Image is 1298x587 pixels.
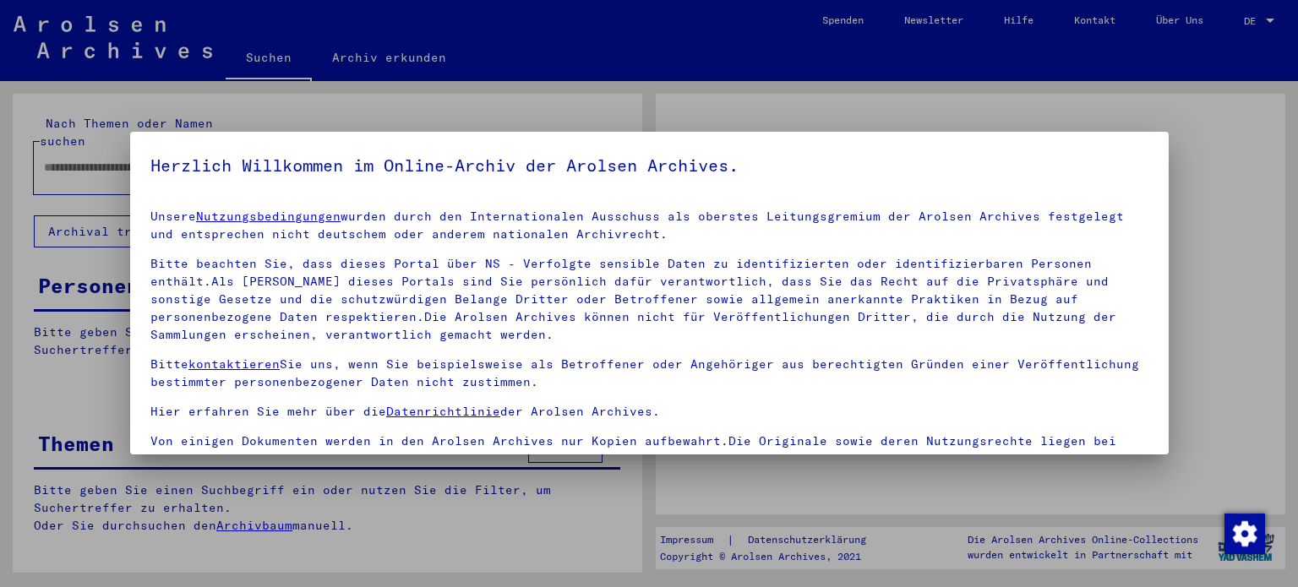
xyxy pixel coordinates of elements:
p: Hier erfahren Sie mehr über die der Arolsen Archives. [150,403,1148,421]
a: Nutzungsbedingungen [196,209,341,224]
h5: Herzlich Willkommen im Online-Archiv der Arolsen Archives. [150,152,1148,179]
p: Unsere wurden durch den Internationalen Ausschuss als oberstes Leitungsgremium der Arolsen Archiv... [150,208,1148,243]
div: Zustimmung ändern [1224,513,1264,553]
p: Von einigen Dokumenten werden in den Arolsen Archives nur Kopien aufbewahrt.Die Originale sowie d... [150,432,1148,468]
a: kontaktieren Sie uns [318,451,470,466]
p: Bitte beachten Sie, dass dieses Portal über NS - Verfolgte sensible Daten zu identifizierten oder... [150,255,1148,344]
p: Bitte Sie uns, wenn Sie beispielsweise als Betroffener oder Angehöriger aus berechtigten Gründen ... [150,356,1148,391]
a: kontaktieren [188,356,280,372]
a: Datenrichtlinie [386,404,500,419]
img: Zustimmung ändern [1224,514,1265,554]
